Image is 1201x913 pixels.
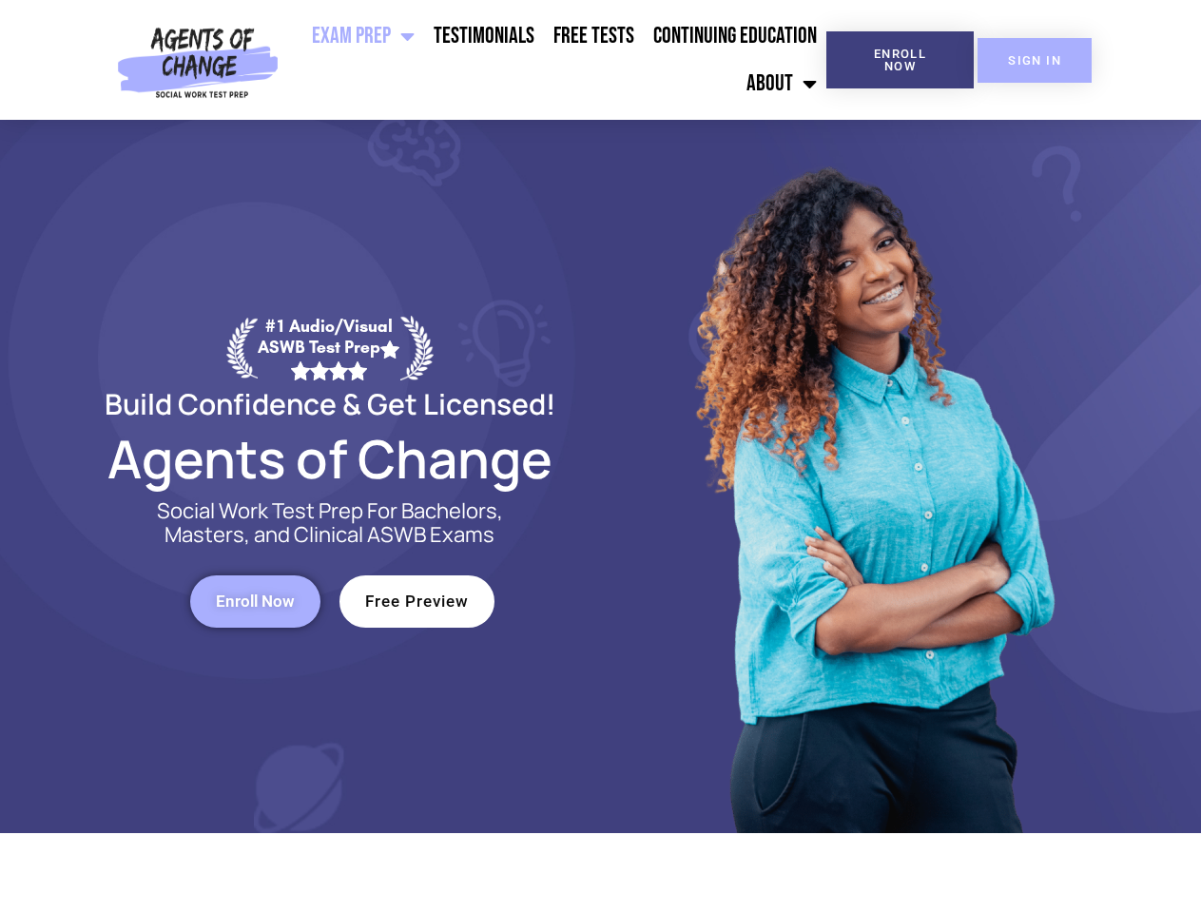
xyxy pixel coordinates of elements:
[544,12,644,60] a: Free Tests
[216,593,295,610] span: Enroll Now
[190,575,320,628] a: Enroll Now
[826,31,974,88] a: Enroll Now
[59,390,601,418] h2: Build Confidence & Get Licensed!
[857,48,943,72] span: Enroll Now
[365,593,469,610] span: Free Preview
[682,120,1062,833] img: Website Image 1 (1)
[978,38,1092,83] a: SIGN IN
[302,12,424,60] a: Exam Prep
[258,316,400,379] div: #1 Audio/Visual ASWB Test Prep
[1008,54,1061,67] span: SIGN IN
[286,12,826,107] nav: Menu
[424,12,544,60] a: Testimonials
[737,60,826,107] a: About
[135,499,525,547] p: Social Work Test Prep For Bachelors, Masters, and Clinical ASWB Exams
[339,575,494,628] a: Free Preview
[644,12,826,60] a: Continuing Education
[59,437,601,480] h2: Agents of Change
